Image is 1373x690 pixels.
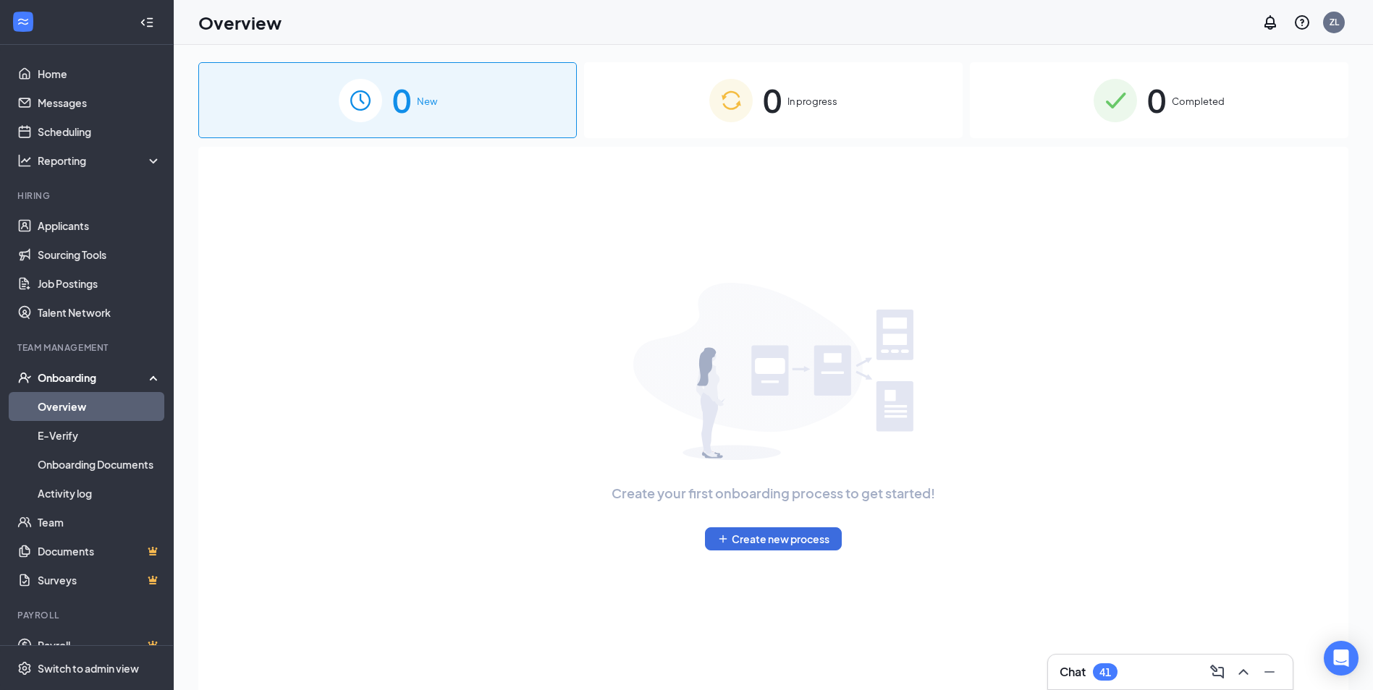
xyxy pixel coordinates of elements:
[1324,641,1359,676] div: Open Intercom Messenger
[17,370,32,385] svg: UserCheck
[705,527,842,550] button: PlusCreate new process
[17,609,159,621] div: Payroll
[1209,663,1226,681] svg: ComposeMessage
[612,483,935,503] span: Create your first onboarding process to get started!
[38,508,161,537] a: Team
[38,631,161,660] a: PayrollCrown
[38,537,161,566] a: DocumentsCrown
[17,153,32,168] svg: Analysis
[140,15,154,30] svg: Collapse
[1235,663,1252,681] svg: ChevronUp
[17,189,159,202] div: Hiring
[1206,660,1229,683] button: ComposeMessage
[38,153,162,168] div: Reporting
[1099,666,1111,678] div: 41
[198,10,282,35] h1: Overview
[38,450,161,479] a: Onboarding Documents
[1147,75,1166,125] span: 0
[1232,660,1255,683] button: ChevronUp
[1261,663,1278,681] svg: Minimize
[38,269,161,298] a: Job Postings
[1172,94,1225,108] span: Completed
[38,117,161,146] a: Scheduling
[38,421,161,450] a: E-Verify
[38,392,161,421] a: Overview
[38,479,161,508] a: Activity log
[38,661,139,676] div: Switch to admin view
[417,94,437,108] span: New
[1060,664,1086,680] h3: Chat
[38,566,161,595] a: SurveysCrown
[38,211,161,240] a: Applicants
[38,298,161,327] a: Talent Network
[1330,16,1339,28] div: ZL
[38,370,149,385] div: Onboarding
[1293,14,1311,31] svg: QuestionInfo
[1262,14,1279,31] svg: Notifications
[763,75,782,125] span: 0
[16,14,30,29] svg: WorkstreamLogo
[17,661,32,676] svg: Settings
[392,75,411,125] span: 0
[38,240,161,269] a: Sourcing Tools
[1258,660,1281,683] button: Minimize
[17,341,159,354] div: Team Management
[787,94,837,108] span: In progress
[38,59,161,88] a: Home
[717,533,729,545] svg: Plus
[38,88,161,117] a: Messages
